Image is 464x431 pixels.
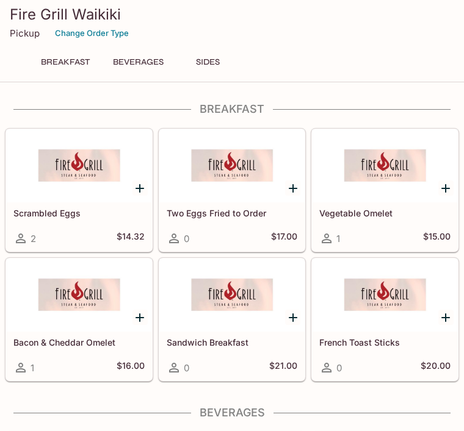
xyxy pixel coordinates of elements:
[5,102,459,116] h4: Breakfast
[312,129,458,202] div: Vegetable Omelet
[132,180,148,196] button: Add Scrambled Eggs
[6,129,152,202] div: Scrambled Eggs
[311,258,459,381] a: French Toast Sticks0$20.00
[159,258,306,381] a: Sandwich Breakfast0$21.00
[5,258,153,381] a: Bacon & Cheddar Omelet1$16.00
[184,233,189,244] span: 0
[423,231,451,246] h5: $15.00
[159,129,306,252] a: Two Eggs Fried to Order0$17.00
[271,231,297,246] h5: $17.00
[438,180,454,196] button: Add Vegetable Omelet
[132,310,148,325] button: Add Bacon & Cheddar Omelet
[117,360,145,375] h5: $16.00
[184,362,189,374] span: 0
[285,180,300,196] button: Add Two Eggs Fried to Order
[10,5,454,24] h3: Fire Grill Waikiki
[159,129,305,202] div: Two Eggs Fried to Order
[336,362,342,374] span: 0
[319,337,451,347] h5: French Toast Sticks
[117,231,145,246] h5: $14.32
[6,258,152,332] div: Bacon & Cheddar Omelet
[269,360,297,375] h5: $21.00
[312,258,458,332] div: French Toast Sticks
[159,258,305,332] div: Sandwich Breakfast
[438,310,454,325] button: Add French Toast Sticks
[5,406,459,419] h4: Beverages
[421,360,451,375] h5: $20.00
[13,208,145,218] h5: Scrambled Eggs
[180,54,235,71] button: Sides
[10,27,40,39] p: Pickup
[31,233,36,244] span: 2
[336,233,340,244] span: 1
[49,24,134,43] button: Change Order Type
[13,337,145,347] h5: Bacon & Cheddar Omelet
[34,54,96,71] button: Breakfast
[167,337,298,347] h5: Sandwich Breakfast
[106,54,170,71] button: Beverages
[31,362,34,374] span: 1
[167,208,298,218] h5: Two Eggs Fried to Order
[319,208,451,218] h5: Vegetable Omelet
[5,129,153,252] a: Scrambled Eggs2$14.32
[311,129,459,252] a: Vegetable Omelet1$15.00
[285,310,300,325] button: Add Sandwich Breakfast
